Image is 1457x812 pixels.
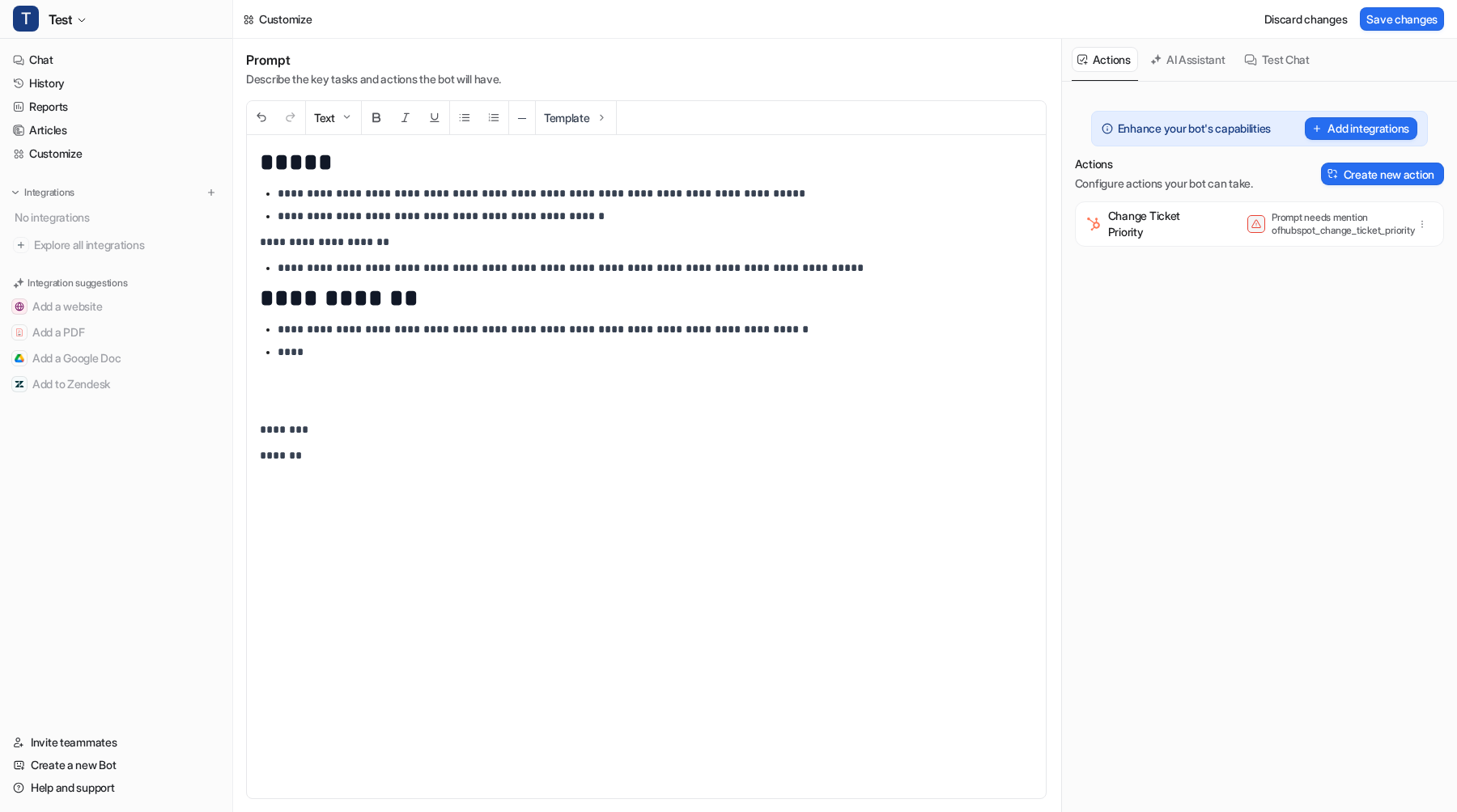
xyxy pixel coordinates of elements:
p: Change Ticket Priority [1108,208,1209,240]
button: Test Chat [1238,47,1316,72]
img: Redo [284,111,297,124]
button: Create new action [1321,163,1444,185]
button: Underline [420,101,449,134]
img: Add a website [15,302,24,311]
p: Prompt needs mention of hubspot_change_ticket_priority [1272,211,1401,237]
div: No integrations [10,204,226,230]
button: Unordered List [450,101,479,134]
img: Add a Google Doc [15,353,24,363]
img: Add to Zendesk [15,379,24,389]
img: menu_add.svg [206,187,217,198]
p: Actions [1075,156,1253,172]
a: Chat [6,49,226,71]
button: Italic [391,101,420,134]
button: Template [536,101,616,134]
button: Bold [362,101,391,134]
a: Customize [6,142,226,165]
button: Ordered List [479,101,508,134]
a: Explore all integrations [6,234,226,256]
img: Dropdown Down Arrow [340,111,353,124]
p: Integrations [24,186,74,199]
button: Actions [1072,47,1138,72]
img: Ordered List [487,111,500,124]
a: Reports [6,95,226,118]
p: Configure actions your bot can take. [1075,176,1253,192]
h1: Prompt [246,52,1047,68]
img: Unordered List [458,111,471,124]
img: explore all integrations [13,237,29,253]
img: Bold [370,111,383,124]
button: Integrations [6,184,79,201]
span: Test [49,8,72,31]
button: AI Assistant [1145,47,1233,72]
div: Customize [259,11,312,27]
button: Undo [247,101,276,134]
button: Redo [276,101,305,134]
span: T [13,6,39,32]
a: Invite teammates [6,731,226,754]
button: Discard changes [1258,7,1354,31]
button: Text [306,101,361,134]
img: Italic [399,111,412,124]
button: Add a websiteAdd a website [6,294,226,319]
img: expand menu [10,187,21,198]
button: Add integrations [1305,117,1417,140]
a: History [6,72,226,95]
img: Change Ticket Priority icon [1085,216,1102,232]
p: Enhance your bot's capabilities [1118,121,1271,137]
button: Add to ZendeskAdd to Zendesk [6,371,226,397]
img: Template [595,111,608,124]
img: Add a PDF [15,328,24,337]
button: Add a PDFAdd a PDF [6,319,226,345]
p: Describe the key tasks and actions the bot will have. [246,71,1047,87]
button: ─ [509,101,535,134]
a: Articles [6,119,226,142]
img: Underline [428,111,441,124]
img: Create action [1327,168,1339,180]
a: Help and support [6,776,226,799]
img: Undo [255,111,268,124]
span: Explore all integrations [34,232,219,258]
p: Integration suggestions [28,276,127,290]
button: Add a Google DocAdd a Google Doc [6,345,226,371]
button: Save changes [1360,7,1444,31]
a: Create a new Bot [6,754,226,776]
